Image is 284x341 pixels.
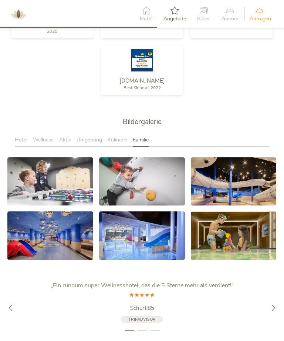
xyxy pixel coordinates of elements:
span: Hotel [15,136,27,143]
span: Anfragen [250,16,271,21]
a: Tripadvisor [121,316,163,323]
span: Bilder [197,16,210,21]
a: AMONTI & LUNARIS Wellnessresort [7,11,30,16]
a: Schurti85 [50,304,234,312]
img: AMONTI & LUNARIS Wellnessresort [7,3,30,25]
span: Angebote [163,16,186,21]
span: Tripadvisor [128,317,156,322]
span: „Ein rundum super Wellnesshotel, das die 5 Sterne mehr als verdient!“ [51,281,234,290]
span: Hotel [140,16,152,21]
img: Skiresort.de [131,49,153,71]
span: Wellness [33,136,54,143]
span: Bildergalerie [123,117,162,127]
span: Best Skihotel 2022 [124,85,161,91]
span: Schurti85 [130,304,154,312]
span: Familie [133,136,149,143]
span: Kulinarik [108,136,127,143]
span: Umgebung [77,136,102,143]
span: [DOMAIN_NAME] [119,77,165,84]
span: Die beste Wellnesshotels Südtirols 2025 [18,22,87,34]
span: Aktiv [59,136,71,143]
span: Zimmer [221,16,239,21]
